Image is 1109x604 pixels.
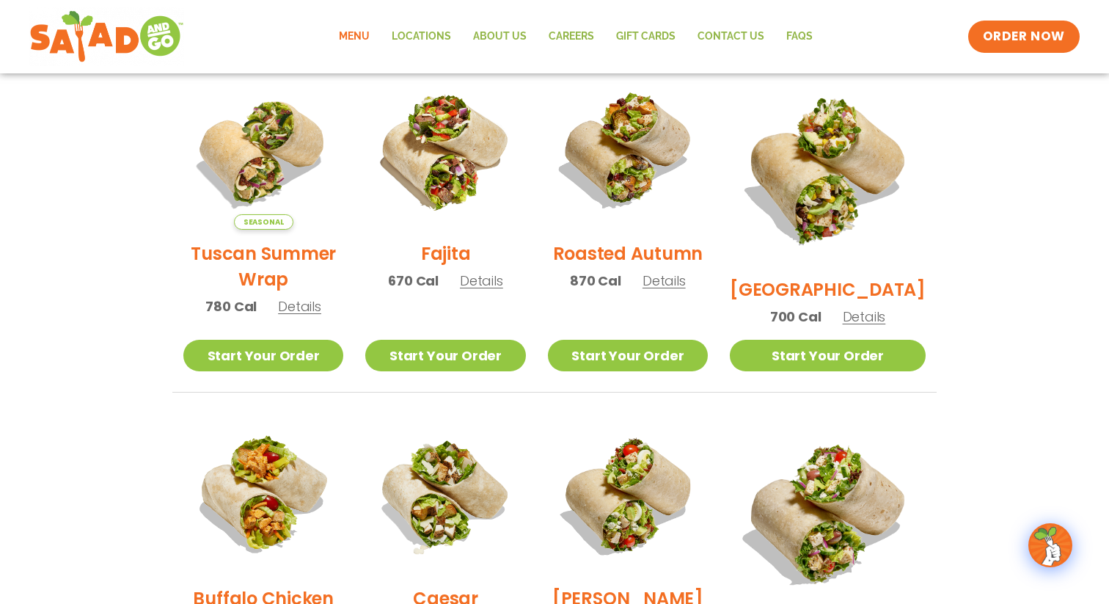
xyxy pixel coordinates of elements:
[843,308,886,326] span: Details
[234,214,293,230] span: Seasonal
[29,7,184,66] img: new-SAG-logo-768×292
[1030,525,1071,566] img: wpChatIcon
[183,241,343,292] h2: Tuscan Summer Wrap
[183,415,343,575] img: Product photo for Buffalo Chicken Wrap
[687,20,775,54] a: Contact Us
[381,20,462,54] a: Locations
[730,70,926,266] img: Product photo for BBQ Ranch Wrap
[460,272,503,290] span: Details
[278,297,321,316] span: Details
[548,340,708,371] a: Start Your Order
[421,241,471,266] h2: Fajita
[365,415,525,575] img: Product photo for Caesar Wrap
[605,20,687,54] a: GIFT CARDS
[730,340,926,371] a: Start Your Order
[183,70,343,230] img: Product photo for Tuscan Summer Wrap
[548,415,708,575] img: Product photo for Cobb Wrap
[775,20,824,54] a: FAQs
[365,340,525,371] a: Start Your Order
[365,70,525,230] img: Product photo for Fajita Wrap
[553,241,703,266] h2: Roasted Autumn
[643,272,686,290] span: Details
[538,20,605,54] a: Careers
[968,21,1080,53] a: ORDER NOW
[205,296,257,316] span: 780 Cal
[770,307,821,327] span: 700 Cal
[388,271,439,291] span: 670 Cal
[328,20,381,54] a: Menu
[462,20,538,54] a: About Us
[570,271,621,291] span: 870 Cal
[328,20,824,54] nav: Menu
[548,70,708,230] img: Product photo for Roasted Autumn Wrap
[983,28,1065,46] span: ORDER NOW
[183,340,343,371] a: Start Your Order
[730,277,926,302] h2: [GEOGRAPHIC_DATA]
